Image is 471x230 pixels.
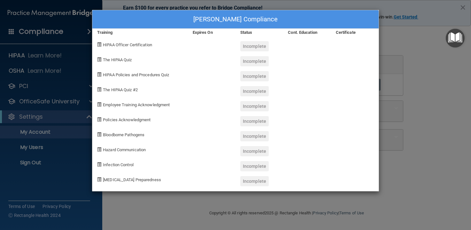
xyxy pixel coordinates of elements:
span: Infection Control [103,162,134,167]
span: The HIPAA Quiz #2 [103,87,138,92]
span: The HIPAA Quiz [103,57,132,62]
span: HIPAA Officer Certification [103,42,152,47]
span: Bloodborne Pathogens [103,132,144,137]
div: [PERSON_NAME] Compliance [92,10,379,29]
span: HIPAA Policies and Procedures Quiz [103,72,169,77]
div: Incomplete [240,146,269,156]
div: Certificate [331,29,379,36]
div: Incomplete [240,86,269,96]
div: Incomplete [240,176,269,186]
div: Incomplete [240,116,269,126]
div: Incomplete [240,161,269,171]
span: [MEDICAL_DATA] Preparedness [103,177,161,182]
div: Incomplete [240,71,269,81]
span: Employee Training Acknowledgment [103,102,170,107]
span: Hazard Communication [103,147,146,152]
div: Status [235,29,283,36]
div: Incomplete [240,131,269,141]
button: Open Resource Center [446,29,465,48]
div: Incomplete [240,101,269,111]
span: Policies Acknowledgment [103,117,151,122]
div: Incomplete [240,41,269,51]
div: Expires On [188,29,235,36]
div: Cont. Education [283,29,331,36]
div: Incomplete [240,56,269,66]
div: Training [92,29,188,36]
